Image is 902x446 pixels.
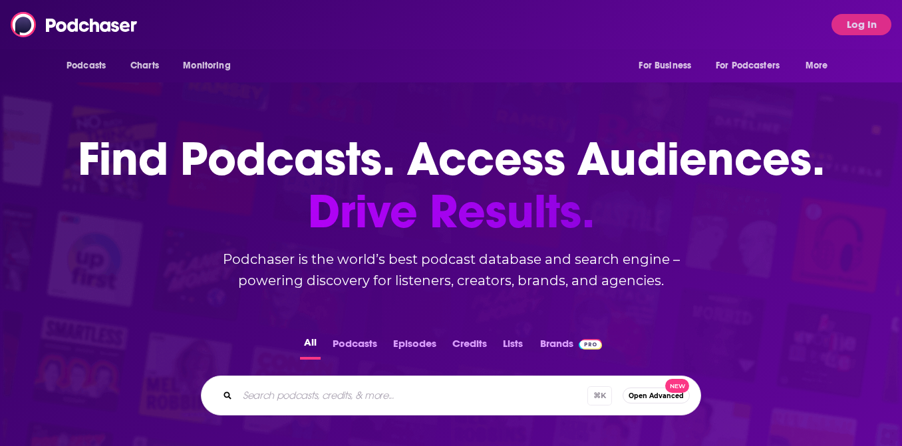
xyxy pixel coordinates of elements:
[448,334,491,360] button: Credits
[57,53,123,78] button: open menu
[122,53,167,78] a: Charts
[11,12,138,37] img: Podchaser - Follow, Share and Rate Podcasts
[716,56,780,75] span: For Podcasters
[831,14,891,35] button: Log In
[499,334,527,360] button: Lists
[329,334,381,360] button: Podcasts
[185,249,717,291] h2: Podchaser is the world’s best podcast database and search engine – powering discovery for listene...
[629,53,708,78] button: open menu
[623,388,690,403] button: Open AdvancedNew
[78,185,825,238] span: Drive Results.
[67,56,106,75] span: Podcasts
[300,334,321,360] button: All
[707,53,799,78] button: open menu
[540,334,602,360] a: BrandsPodchaser Pro
[587,386,612,405] span: ⌘ K
[796,53,845,78] button: open menu
[629,392,684,399] span: Open Advanced
[579,339,602,350] img: Podchaser Pro
[201,376,701,415] div: Search podcasts, credits, & more...
[806,56,828,75] span: More
[237,385,587,406] input: Search podcasts, credits, & more...
[183,56,230,75] span: Monitoring
[639,56,691,75] span: For Business
[130,56,159,75] span: Charts
[389,334,440,360] button: Episodes
[665,379,689,393] span: New
[78,133,825,238] h1: Find Podcasts. Access Audiences.
[174,53,247,78] button: open menu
